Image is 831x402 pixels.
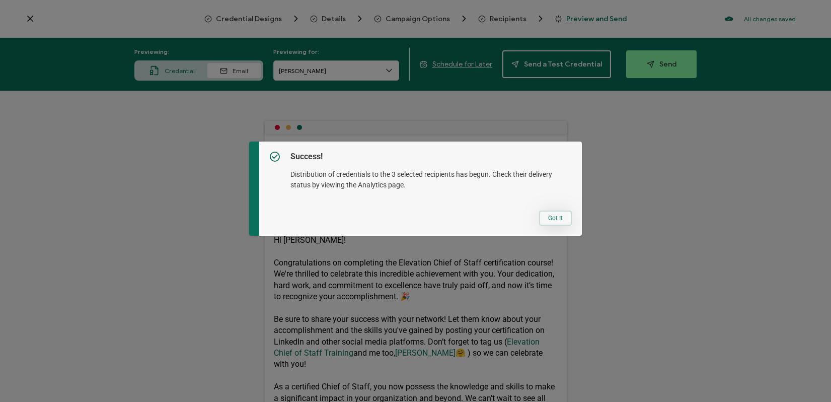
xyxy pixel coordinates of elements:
[290,152,571,162] h5: Success!
[539,211,572,226] button: Got It
[290,162,571,190] p: Distribution of credentials to the 3 selected recipients has begun. Check their delivery status b...
[249,142,581,236] div: dialog
[658,288,831,402] iframe: Chat Widget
